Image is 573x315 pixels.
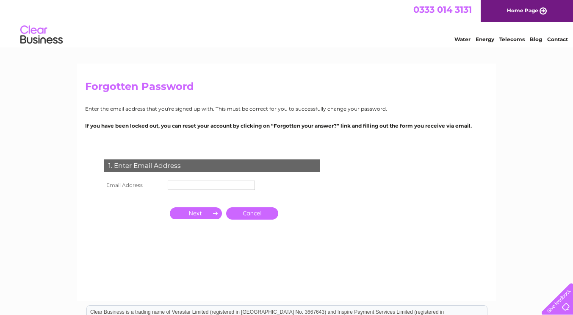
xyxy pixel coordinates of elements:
a: Water [454,36,471,42]
div: 1. Enter Email Address [104,159,320,172]
th: Email Address [102,178,166,192]
a: Cancel [226,207,278,220]
h2: Forgotten Password [85,81,488,97]
a: Blog [530,36,542,42]
a: Telecoms [499,36,525,42]
a: 0333 014 3131 [413,4,472,15]
p: If you have been locked out, you can reset your account by clicking on “Forgotten your answer?” l... [85,122,488,130]
a: Contact [547,36,568,42]
div: Clear Business is a trading name of Verastar Limited (registered in [GEOGRAPHIC_DATA] No. 3667643... [87,5,487,41]
a: Energy [476,36,494,42]
p: Enter the email address that you're signed up with. This must be correct for you to successfully ... [85,105,488,113]
img: logo.png [20,22,63,48]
